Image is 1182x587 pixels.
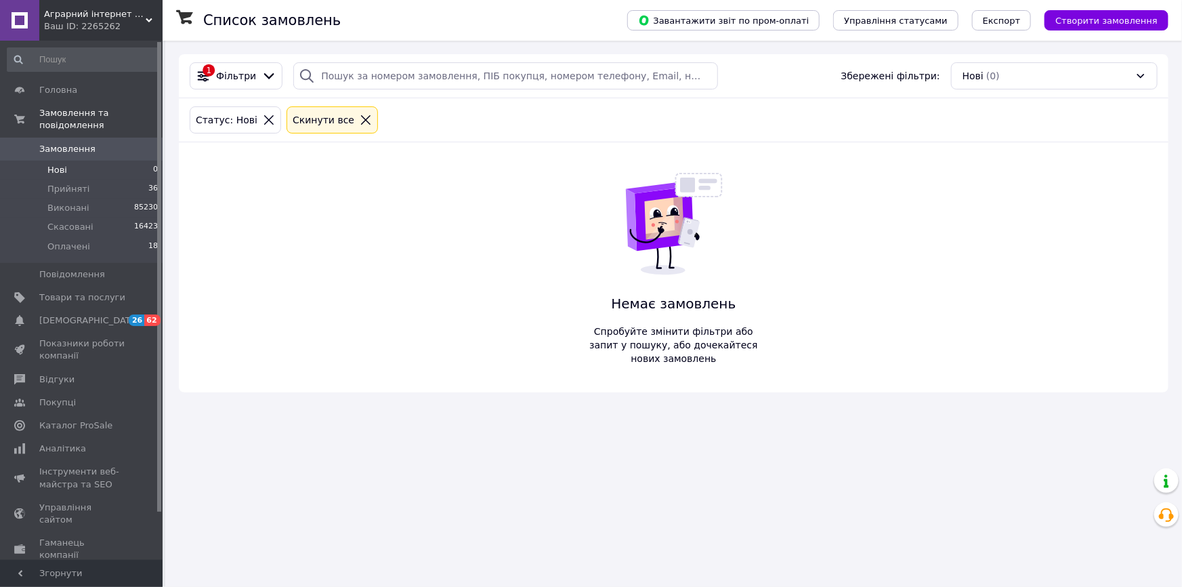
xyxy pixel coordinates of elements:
[972,10,1032,31] button: Експорт
[986,70,1000,81] span: (0)
[841,69,940,83] span: Збережені фільтри:
[585,325,763,365] span: Спробуйте змінити фільтри або запит у пошуку, або дочекайтеся нових замовлень
[1031,14,1168,25] a: Створити замовлення
[148,241,158,253] span: 18
[134,221,158,233] span: 16423
[585,294,763,314] span: Немає замовлень
[39,291,125,304] span: Товари та послуги
[44,20,163,33] div: Ваш ID: 2265262
[47,183,89,195] span: Прийняті
[1044,10,1168,31] button: Створити замовлення
[47,241,90,253] span: Оплачені
[983,16,1021,26] span: Експорт
[193,113,260,127] div: Статус: Нові
[216,69,256,83] span: Фільтри
[39,466,125,490] span: Інструменти веб-майстра та SEO
[39,373,75,386] span: Відгуки
[290,113,357,127] div: Cкинути все
[39,443,86,455] span: Аналітика
[39,107,163,131] span: Замовлення та повідомлення
[39,420,112,432] span: Каталог ProSale
[44,8,146,20] span: Аграрний інтернет магазин
[203,12,341,28] h1: Список замовлень
[963,69,984,83] span: Нові
[134,202,158,214] span: 85230
[153,164,158,176] span: 0
[638,14,809,26] span: Завантажити звіт по пром-оплаті
[1055,16,1158,26] span: Створити замовлення
[833,10,958,31] button: Управління статусами
[627,10,820,31] button: Завантажити звіт по пром-оплаті
[39,84,77,96] span: Головна
[39,397,76,409] span: Покупці
[148,183,158,195] span: 36
[129,315,144,326] span: 26
[39,315,140,327] span: [DEMOGRAPHIC_DATA]
[47,164,67,176] span: Нові
[47,221,93,233] span: Скасовані
[844,16,948,26] span: Управління статусами
[39,502,125,526] span: Управління сайтом
[39,268,105,281] span: Повідомлення
[39,537,125,561] span: Гаманець компанії
[293,62,717,89] input: Пошук за номером замовлення, ПІБ покупця, номером телефону, Email, номером накладної
[7,47,159,72] input: Пошук
[47,202,89,214] span: Виконані
[39,143,96,155] span: Замовлення
[39,338,125,362] span: Показники роботи компанії
[144,315,160,326] span: 62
